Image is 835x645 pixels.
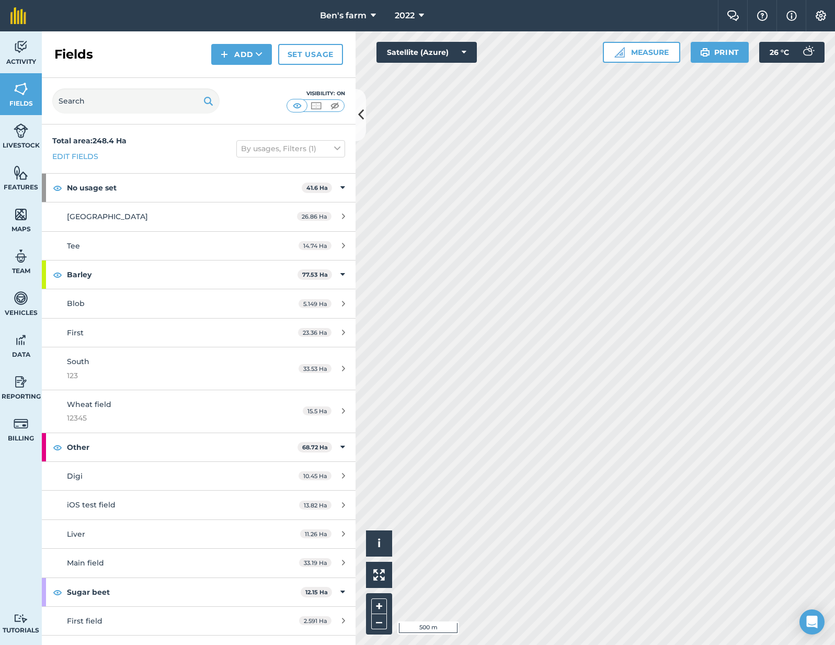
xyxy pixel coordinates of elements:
button: Add [211,44,272,65]
img: svg+xml;base64,PHN2ZyB4bWxucz0iaHR0cDovL3d3dy53My5vcmcvMjAwMC9zdmciIHdpZHRoPSI1NiIgaGVpZ2h0PSI2MC... [14,165,28,180]
img: svg+xml;base64,PD94bWwgdmVyc2lvbj0iMS4wIiBlbmNvZGluZz0idXRmLTgiPz4KPCEtLSBHZW5lcmF0b3I6IEFkb2JlIE... [797,42,818,63]
span: 2.591 Ha [299,616,331,625]
img: svg+xml;base64,PHN2ZyB4bWxucz0iaHR0cDovL3d3dy53My5vcmcvMjAwMC9zdmciIHdpZHRoPSIxOCIgaGVpZ2h0PSIyNC... [53,441,62,454]
img: A question mark icon [756,10,769,21]
span: First field [67,616,102,626]
button: 26 °C [759,42,825,63]
span: 23.36 Ha [298,328,331,337]
button: Measure [603,42,680,63]
img: svg+xml;base64,PHN2ZyB4bWxucz0iaHR0cDovL3d3dy53My5vcmcvMjAwMC9zdmciIHdpZHRoPSIxOSIgaGVpZ2h0PSIyNC... [203,95,213,107]
strong: Barley [67,261,298,289]
span: Digi [67,471,83,481]
span: 15.5 Ha [303,406,331,415]
img: svg+xml;base64,PHN2ZyB4bWxucz0iaHR0cDovL3d3dy53My5vcmcvMjAwMC9zdmciIHdpZHRoPSI1MCIgaGVpZ2h0PSI0MC... [310,100,323,111]
div: Open Intercom Messenger [799,609,825,635]
div: Sugar beet12.15 Ha [42,578,356,606]
span: 11.26 Ha [300,529,331,538]
span: i [378,537,381,550]
img: svg+xml;base64,PHN2ZyB4bWxucz0iaHR0cDovL3d3dy53My5vcmcvMjAwMC9zdmciIHdpZHRoPSIxOCIgaGVpZ2h0PSIyNC... [53,586,62,598]
button: – [371,614,387,629]
span: 10.45 Ha [299,471,331,480]
strong: 68.72 Ha [302,444,328,451]
a: South12333.53 Ha [42,347,356,390]
strong: 41.6 Ha [306,184,328,191]
img: svg+xml;base64,PD94bWwgdmVyc2lvbj0iMS4wIiBlbmNvZGluZz0idXRmLTgiPz4KPCEtLSBHZW5lcmF0b3I6IEFkb2JlIE... [14,290,28,306]
div: Visibility: On [287,89,345,98]
a: Tee14.74 Ha [42,232,356,260]
img: svg+xml;base64,PHN2ZyB4bWxucz0iaHR0cDovL3d3dy53My5vcmcvMjAwMC9zdmciIHdpZHRoPSIxNyIgaGVpZ2h0PSIxNy... [786,9,797,22]
span: 14.74 Ha [299,241,331,250]
span: 123 [67,370,264,381]
img: svg+xml;base64,PD94bWwgdmVyc2lvbj0iMS4wIiBlbmNvZGluZz0idXRmLTgiPz4KPCEtLSBHZW5lcmF0b3I6IEFkb2JlIE... [14,123,28,139]
img: Two speech bubbles overlapping with the left bubble in the forefront [727,10,739,21]
div: Other68.72 Ha [42,433,356,461]
span: Ben's farm [320,9,367,22]
strong: Other [67,433,298,461]
img: A cog icon [815,10,827,21]
span: 13.82 Ha [299,501,331,510]
button: i [366,530,392,557]
span: First [67,328,84,337]
span: 12345 [67,412,264,424]
strong: 12.15 Ha [305,589,328,596]
span: 33.53 Ha [299,364,331,373]
button: By usages, Filters (1) [236,140,345,157]
a: Set usage [278,44,343,65]
img: svg+xml;base64,PD94bWwgdmVyc2lvbj0iMS4wIiBlbmNvZGluZz0idXRmLTgiPz4KPCEtLSBHZW5lcmF0b3I6IEFkb2JlIE... [14,248,28,264]
img: svg+xml;base64,PHN2ZyB4bWxucz0iaHR0cDovL3d3dy53My5vcmcvMjAwMC9zdmciIHdpZHRoPSI1MCIgaGVpZ2h0PSI0MC... [328,100,341,111]
img: fieldmargin Logo [10,7,26,24]
span: [GEOGRAPHIC_DATA] [67,212,148,221]
a: First field2.591 Ha [42,607,356,635]
a: Edit fields [52,151,98,162]
span: 2022 [395,9,415,22]
img: svg+xml;base64,PD94bWwgdmVyc2lvbj0iMS4wIiBlbmNvZGluZz0idXRmLTgiPz4KPCEtLSBHZW5lcmF0b3I6IEFkb2JlIE... [14,416,28,432]
img: svg+xml;base64,PD94bWwgdmVyc2lvbj0iMS4wIiBlbmNvZGluZz0idXRmLTgiPz4KPCEtLSBHZW5lcmF0b3I6IEFkb2JlIE... [14,374,28,390]
span: iOS test field [67,500,116,510]
a: Liver11.26 Ha [42,520,356,548]
img: svg+xml;base64,PHN2ZyB4bWxucz0iaHR0cDovL3d3dy53My5vcmcvMjAwMC9zdmciIHdpZHRoPSI1NiIgaGVpZ2h0PSI2MC... [14,207,28,222]
div: Barley77.53 Ha [42,261,356,289]
button: + [371,598,387,614]
a: First23.36 Ha [42,319,356,347]
a: Main field33.19 Ha [42,549,356,577]
img: svg+xml;base64,PD94bWwgdmVyc2lvbj0iMS4wIiBlbmNvZGluZz0idXRmLTgiPz4KPCEtLSBHZW5lcmF0b3I6IEFkb2JlIE... [14,332,28,348]
span: 26.86 Ha [297,212,331,221]
span: Wheat field [67,400,111,409]
span: Tee [67,241,80,251]
a: [GEOGRAPHIC_DATA]26.86 Ha [42,202,356,231]
input: Search [52,88,220,114]
div: No usage set41.6 Ha [42,174,356,202]
img: svg+xml;base64,PHN2ZyB4bWxucz0iaHR0cDovL3d3dy53My5vcmcvMjAwMC9zdmciIHdpZHRoPSIxOCIgaGVpZ2h0PSIyNC... [53,182,62,194]
span: Main field [67,558,104,568]
img: svg+xml;base64,PHN2ZyB4bWxucz0iaHR0cDovL3d3dy53My5vcmcvMjAwMC9zdmciIHdpZHRoPSI1NiIgaGVpZ2h0PSI2MC... [14,81,28,97]
button: Satellite (Azure) [376,42,477,63]
a: Digi10.45 Ha [42,462,356,490]
button: Print [691,42,749,63]
span: South [67,357,89,366]
span: Liver [67,529,85,539]
a: iOS test field13.82 Ha [42,491,356,519]
img: Ruler icon [614,47,625,58]
strong: No usage set [67,174,302,202]
a: Blob5.149 Ha [42,289,356,318]
strong: Sugar beet [67,578,301,606]
h2: Fields [54,46,93,63]
img: svg+xml;base64,PHN2ZyB4bWxucz0iaHR0cDovL3d3dy53My5vcmcvMjAwMC9zdmciIHdpZHRoPSIxOCIgaGVpZ2h0PSIyNC... [53,268,62,281]
img: Four arrows, one pointing top left, one top right, one bottom right and the last bottom left [373,569,385,581]
img: svg+xml;base64,PHN2ZyB4bWxucz0iaHR0cDovL3d3dy53My5vcmcvMjAwMC9zdmciIHdpZHRoPSIxNCIgaGVpZ2h0PSIyNC... [221,48,228,61]
span: Blob [67,299,85,308]
span: 5.149 Ha [299,299,331,308]
img: svg+xml;base64,PD94bWwgdmVyc2lvbj0iMS4wIiBlbmNvZGluZz0idXRmLTgiPz4KPCEtLSBHZW5lcmF0b3I6IEFkb2JlIE... [14,614,28,624]
img: svg+xml;base64,PHN2ZyB4bWxucz0iaHR0cDovL3d3dy53My5vcmcvMjAwMC9zdmciIHdpZHRoPSI1MCIgaGVpZ2h0PSI0MC... [291,100,304,111]
img: svg+xml;base64,PHN2ZyB4bWxucz0iaHR0cDovL3d3dy53My5vcmcvMjAwMC9zdmciIHdpZHRoPSIxOSIgaGVpZ2h0PSIyNC... [700,46,710,59]
span: 33.19 Ha [299,558,331,567]
img: svg+xml;base64,PD94bWwgdmVyc2lvbj0iMS4wIiBlbmNvZGluZz0idXRmLTgiPz4KPCEtLSBHZW5lcmF0b3I6IEFkb2JlIE... [14,39,28,55]
span: 26 ° C [770,42,789,63]
a: Wheat field1234515.5 Ha [42,390,356,433]
strong: Total area : 248.4 Ha [52,136,127,145]
strong: 77.53 Ha [302,271,328,278]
